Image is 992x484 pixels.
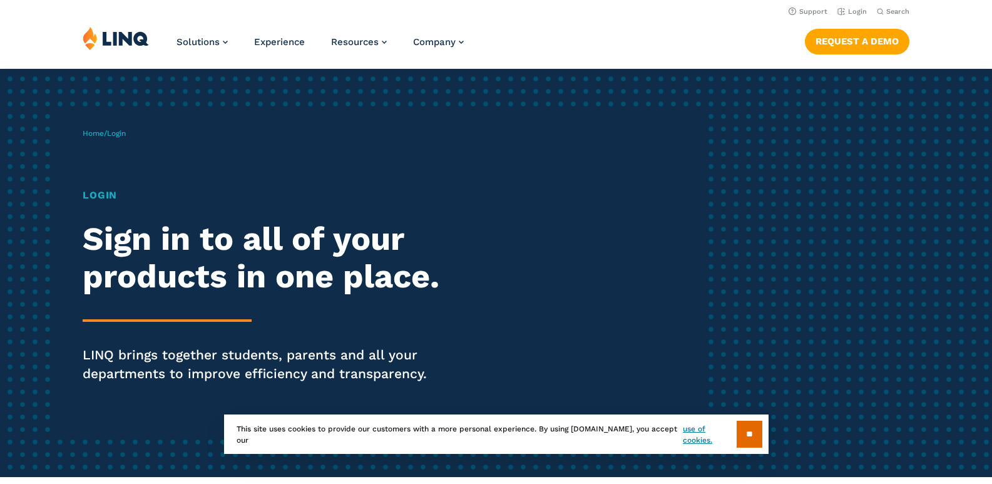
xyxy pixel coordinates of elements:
[331,36,379,48] span: Resources
[107,129,126,138] span: Login
[176,36,228,48] a: Solutions
[886,8,909,16] span: Search
[83,26,149,50] img: LINQ | K‑12 Software
[83,346,465,383] p: LINQ brings together students, parents and all your departments to improve efficiency and transpa...
[83,220,465,296] h2: Sign in to all of your products in one place.
[83,129,104,138] a: Home
[877,7,909,16] button: Open Search Bar
[413,36,464,48] a: Company
[331,36,387,48] a: Resources
[254,36,305,48] a: Experience
[224,414,769,454] div: This site uses cookies to provide our customers with a more personal experience. By using [DOMAIN...
[805,26,909,54] nav: Button Navigation
[83,129,126,138] span: /
[176,36,220,48] span: Solutions
[683,423,736,446] a: use of cookies.
[837,8,867,16] a: Login
[789,8,827,16] a: Support
[805,29,909,54] a: Request a Demo
[83,188,465,203] h1: Login
[176,26,464,68] nav: Primary Navigation
[413,36,456,48] span: Company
